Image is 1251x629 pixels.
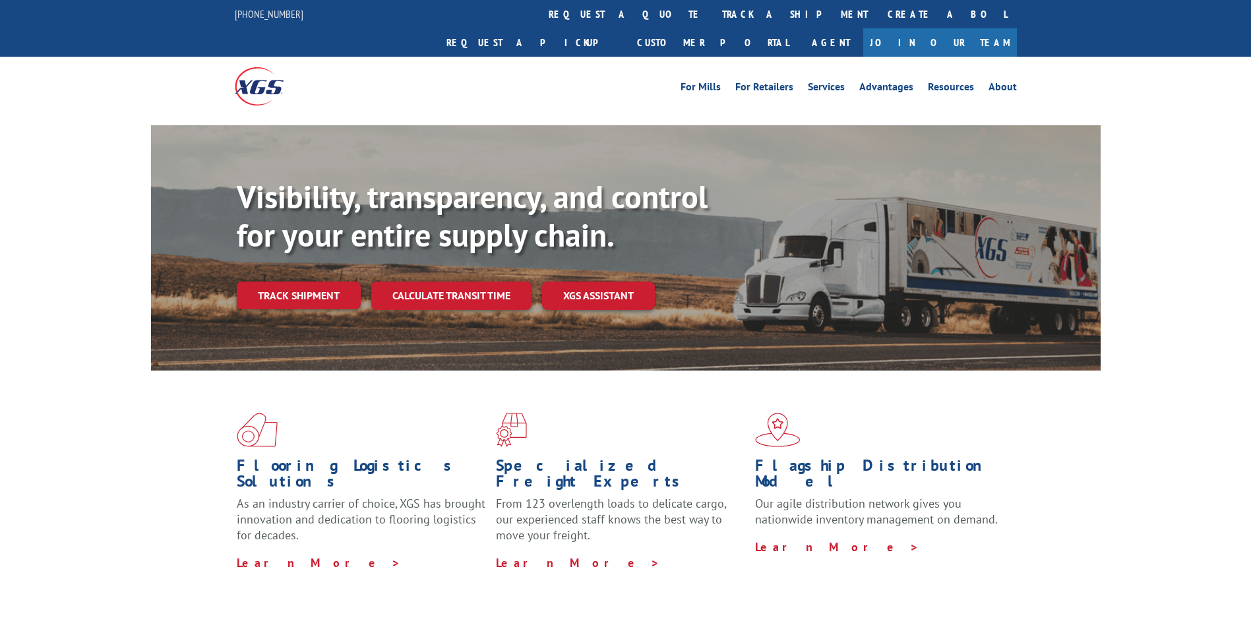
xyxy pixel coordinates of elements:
img: xgs-icon-total-supply-chain-intelligence-red [237,413,278,447]
h1: Flooring Logistics Solutions [237,458,486,496]
a: Learn More > [496,555,660,570]
a: For Mills [681,82,721,96]
a: For Retailers [735,82,793,96]
a: Customer Portal [627,28,799,57]
span: As an industry carrier of choice, XGS has brought innovation and dedication to flooring logistics... [237,496,485,543]
a: Services [808,82,845,96]
a: About [989,82,1017,96]
a: Track shipment [237,282,361,309]
a: Advantages [859,82,913,96]
a: Agent [799,28,863,57]
h1: Specialized Freight Experts [496,458,745,496]
a: Request a pickup [437,28,627,57]
a: XGS ASSISTANT [542,282,655,310]
a: Learn More > [237,555,401,570]
a: Learn More > [755,539,919,554]
img: xgs-icon-focused-on-flooring-red [496,413,527,447]
a: [PHONE_NUMBER] [235,7,303,20]
span: Our agile distribution network gives you nationwide inventory management on demand. [755,496,998,527]
p: From 123 overlength loads to delicate cargo, our experienced staff knows the best way to move you... [496,496,745,554]
h1: Flagship Distribution Model [755,458,1004,496]
a: Calculate transit time [371,282,532,310]
a: Resources [928,82,974,96]
img: xgs-icon-flagship-distribution-model-red [755,413,801,447]
b: Visibility, transparency, and control for your entire supply chain. [237,176,708,255]
a: Join Our Team [863,28,1017,57]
